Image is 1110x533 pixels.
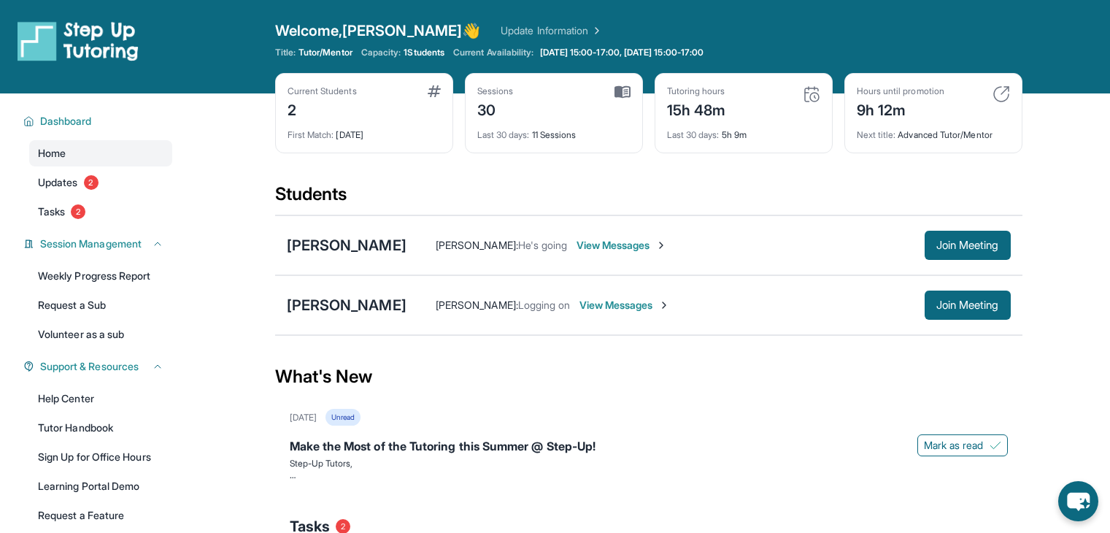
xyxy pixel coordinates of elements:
a: Volunteer as a sub [29,321,172,348]
span: Support & Resources [40,359,139,374]
img: logo [18,20,139,61]
span: He's going [518,239,568,251]
span: 2 [71,204,85,219]
span: View Messages [577,238,668,253]
span: [DATE] 15:00-17:00, [DATE] 15:00-17:00 [540,47,704,58]
a: [DATE] 15:00-17:00, [DATE] 15:00-17:00 [537,47,707,58]
div: [DATE] [290,412,317,423]
span: Mark as read [924,438,984,453]
div: 11 Sessions [477,120,631,141]
button: Dashboard [34,114,163,129]
img: Chevron-Right [655,239,667,251]
div: 15h 48m [667,97,726,120]
span: Welcome, [PERSON_NAME] 👋 [275,20,481,41]
img: card [993,85,1010,103]
a: Home [29,140,172,166]
img: Chevron Right [588,23,603,38]
span: Session Management [40,237,142,251]
a: Request a Sub [29,292,172,318]
span: Current Availability: [453,47,533,58]
div: [PERSON_NAME] [287,235,406,256]
div: Unread [325,409,361,426]
span: Join Meeting [936,241,999,250]
button: Mark as read [917,434,1008,456]
div: 5h 9m [667,120,820,141]
span: Logging on [518,299,571,311]
div: [DATE] [288,120,441,141]
a: Help Center [29,386,172,412]
a: Updates2 [29,169,172,196]
div: Tutoring hours [667,85,726,97]
span: 2 [84,175,99,190]
span: Tasks [38,204,65,219]
span: Dashboard [40,114,92,129]
div: 9h 12m [857,97,944,120]
span: Home [38,146,66,161]
span: Tutor/Mentor [298,47,352,58]
button: Join Meeting [925,231,1011,260]
button: Support & Resources [34,359,163,374]
span: View Messages [579,298,671,312]
span: Next title : [857,129,896,140]
div: Make the Most of the Tutoring this Summer @ Step-Up! [290,437,1008,458]
img: card [428,85,441,97]
a: Sign Up for Office Hours [29,444,172,470]
span: Last 30 days : [667,129,720,140]
img: card [614,85,631,99]
div: What's New [275,345,1022,409]
div: 30 [477,97,514,120]
span: Join Meeting [936,301,999,310]
img: Chevron-Right [658,299,670,311]
div: 2 [288,97,357,120]
span: 1 Students [404,47,444,58]
div: Advanced Tutor/Mentor [857,120,1010,141]
p: Step-Up Tutors, [290,458,1008,469]
span: First Match : [288,129,334,140]
a: Learning Portal Demo [29,473,172,499]
a: Weekly Progress Report [29,263,172,289]
a: Request a Feature [29,502,172,529]
div: Students [275,183,1022,215]
img: card [803,85,820,103]
button: chat-button [1058,481,1098,521]
span: [PERSON_NAME] : [436,239,518,251]
div: Sessions [477,85,514,97]
span: [PERSON_NAME] : [436,299,518,311]
a: Update Information [501,23,603,38]
span: Capacity: [361,47,401,58]
a: Tasks2 [29,199,172,225]
a: Tutor Handbook [29,415,172,441]
div: Current Students [288,85,357,97]
button: Join Meeting [925,291,1011,320]
span: Title: [275,47,296,58]
button: Session Management [34,237,163,251]
span: Updates [38,175,78,190]
div: [PERSON_NAME] [287,295,406,315]
div: Hours until promotion [857,85,944,97]
span: Last 30 days : [477,129,530,140]
img: Mark as read [990,440,1001,451]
